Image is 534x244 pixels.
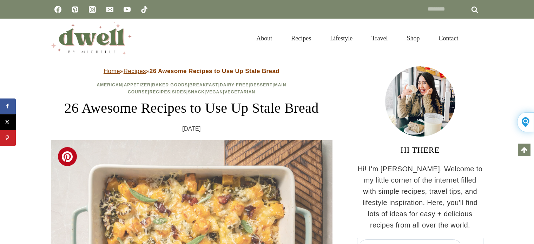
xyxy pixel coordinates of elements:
h1: 26 Awesome Recipes to Use Up Stale Bread [51,98,332,119]
a: TikTok [137,2,151,17]
nav: Primary Navigation [247,27,468,50]
a: Sides [172,90,186,94]
p: Hi! I'm [PERSON_NAME]. Welcome to my little corner of the internet filled with simple recipes, tr... [357,163,483,231]
a: Snack [188,90,205,94]
a: Email [103,2,117,17]
span: | | | | | | | | | | | [97,83,286,94]
strong: 26 Awesome Recipes to Use Up Stale Bread [150,68,279,74]
button: View Search Form [472,32,483,44]
span: » » [104,68,279,74]
a: Shop [397,27,429,50]
a: Instagram [85,2,99,17]
a: Home [104,68,120,74]
a: Baked Goods [152,83,188,87]
time: [DATE] [182,124,201,133]
a: Vegan [206,90,223,94]
a: Pinterest [68,2,82,17]
a: Facebook [51,2,65,17]
a: Main Course [128,83,286,94]
a: Recipes [150,90,171,94]
a: Appetizer [124,83,151,87]
img: DWELL by michelle [51,22,132,54]
a: Dessert [250,83,273,87]
a: Contact [429,27,468,50]
a: American [97,83,123,87]
a: Vegetarian [224,90,255,94]
a: Travel [362,27,397,50]
h3: HI THERE [357,144,483,156]
a: Scroll to top [518,144,530,156]
a: Recipes [282,27,321,50]
a: Lifestyle [321,27,362,50]
a: Breakfast [189,83,218,87]
a: About [247,27,282,50]
a: YouTube [120,2,134,17]
a: Dairy-Free [220,83,249,87]
a: Recipes [124,68,146,74]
